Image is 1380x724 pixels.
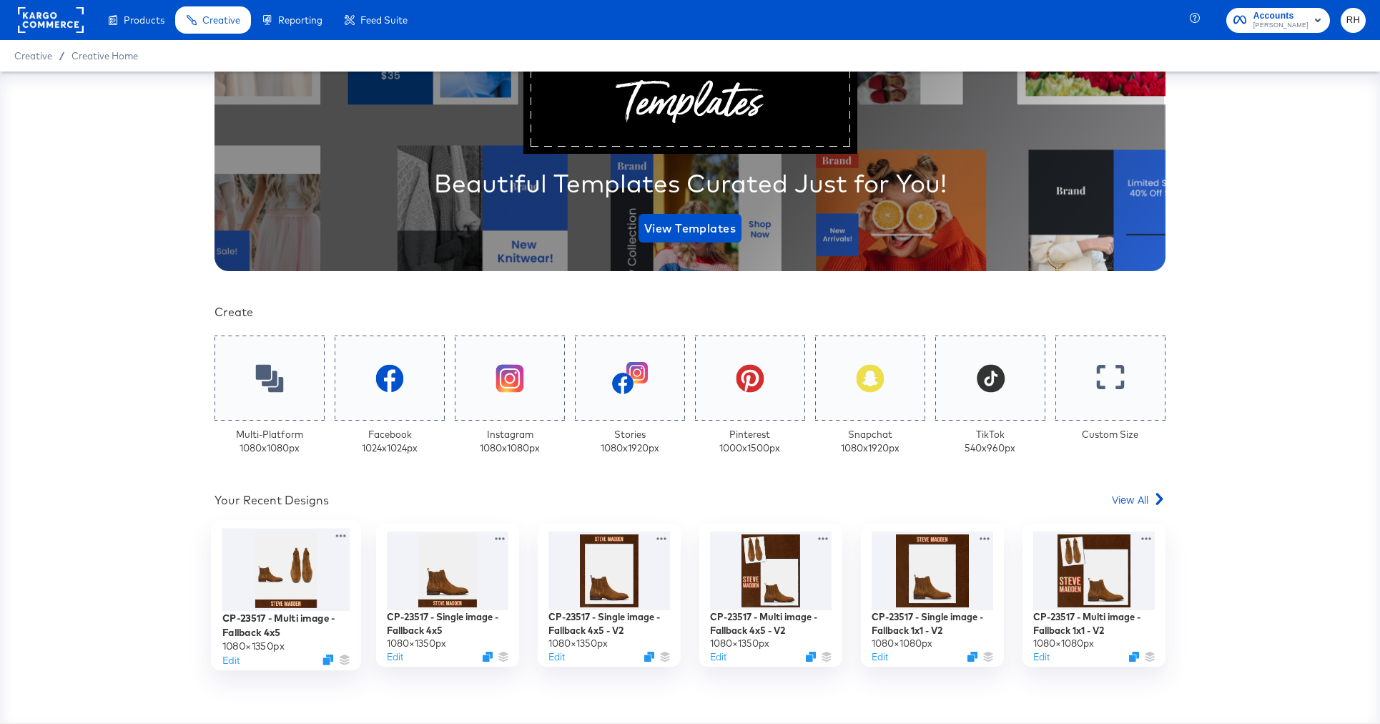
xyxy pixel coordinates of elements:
div: CP-23517 - Multi image - Fallback 4x5 - V2 [710,610,832,637]
div: CP-23517 - Multi image - Fallback 1x1 - V21080×1080pxEditDuplicate [1022,524,1165,667]
div: Beautiful Templates Curated Just for You! [434,165,947,201]
span: / [52,50,72,62]
button: Edit [222,653,240,667]
div: CP-23517 - Single image - Fallback 1x1 - V21080×1080pxEditDuplicate [861,524,1004,667]
div: CP-23517 - Multi image - Fallback 1x1 - V2 [1033,610,1155,637]
svg: Duplicate [644,652,654,662]
div: TikTok 540 x 960 px [965,428,1015,454]
div: CP-23517 - Single image - Fallback 4x5 - V2 [548,610,670,637]
div: 1080 × 1080 px [872,637,932,650]
div: Stories 1080 x 1920 px [601,428,659,454]
div: CP-23517 - Multi image - Fallback 4x5 - V21080×1350pxEditDuplicate [699,524,842,667]
button: Edit [1033,650,1050,664]
span: Reporting [278,14,322,26]
button: Edit [710,650,726,664]
button: Edit [548,650,565,664]
svg: Duplicate [1129,652,1139,662]
div: CP-23517 - Single image - Fallback 4x5 [387,610,508,637]
button: View Templates [639,214,741,243]
button: Edit [872,650,888,664]
div: 1080 × 1350 px [222,639,285,652]
div: CP-23517 - Single image - Fallback 4x5 - V21080×1350pxEditDuplicate [538,524,681,667]
div: Facebook 1024 x 1024 px [362,428,418,454]
span: Accounts [1253,9,1308,24]
span: View All [1112,492,1148,507]
span: RH [1346,12,1360,29]
div: 1080 × 1080 px [1033,637,1094,650]
div: Pinterest 1000 x 1500 px [719,428,780,454]
div: CP-23517 - Multi image - Fallback 4x5 [222,611,350,639]
div: Snapchat 1080 x 1920 px [841,428,900,454]
a: View All [1112,492,1165,513]
div: Instagram 1080 x 1080 px [480,428,540,454]
div: Custom Size [1082,428,1138,441]
span: Products [124,14,164,26]
span: [PERSON_NAME] [1253,20,1308,31]
svg: Duplicate [806,652,816,662]
div: Multi-Platform 1080 x 1080 px [236,428,303,454]
span: View Templates [644,218,736,238]
div: 1080 × 1350 px [548,637,608,650]
svg: Duplicate [322,655,333,665]
button: Accounts[PERSON_NAME] [1226,8,1330,33]
button: RH [1341,8,1366,33]
div: CP-23517 - Single image - Fallback 4x51080×1350pxEditDuplicate [376,524,519,667]
span: Creative [202,14,240,26]
div: 1080 × 1350 px [387,637,446,650]
span: Feed Suite [360,14,408,26]
div: Your Recent Designs [215,492,329,509]
div: Create [215,304,1165,321]
div: 1080 × 1350 px [710,637,769,650]
a: Creative Home [72,50,138,62]
span: Creative [14,50,52,62]
button: Edit [387,650,403,664]
div: CP-23517 - Multi image - Fallback 4x51080×1350pxEditDuplicate [211,520,361,670]
div: CP-23517 - Single image - Fallback 1x1 - V2 [872,610,993,637]
svg: Duplicate [483,652,493,662]
svg: Duplicate [967,652,977,662]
